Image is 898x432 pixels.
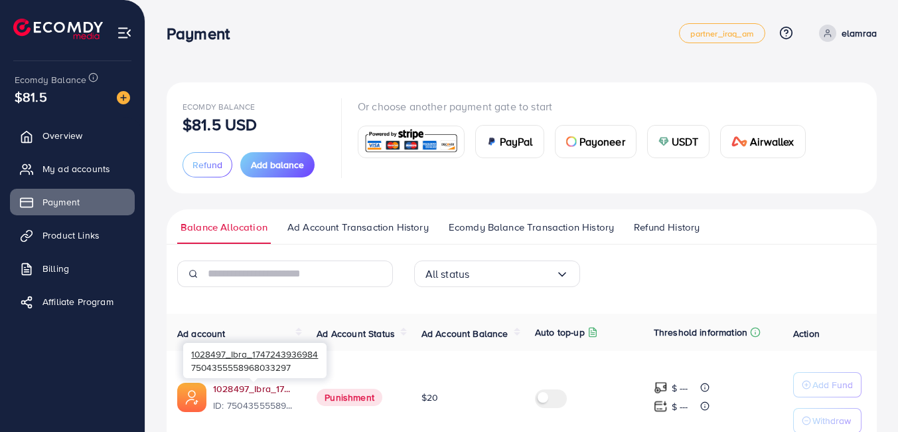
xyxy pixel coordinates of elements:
img: card [731,136,747,147]
span: ID: 7504355558968033297 [213,399,295,412]
span: Overview [42,129,82,142]
button: Refund [183,152,232,177]
span: Balance Allocation [181,220,267,235]
span: Billing [42,262,69,275]
p: Add Fund [812,377,853,393]
span: Ad Account Transaction History [287,220,429,235]
span: partner_iraq_am [690,29,753,38]
span: Ad Account Balance [421,327,508,340]
span: Refund History [634,220,700,235]
img: top-up amount [654,399,668,413]
img: ic-ads-acc.e4c84228.svg [177,383,206,412]
span: Add balance [251,158,304,171]
span: Punishment [317,389,382,406]
img: top-up amount [654,381,668,395]
a: My ad accounts [10,156,135,182]
iframe: Chat [842,372,888,422]
p: Withdraw [812,413,851,429]
span: Payment [42,195,80,209]
span: Ecomdy Balance [15,73,86,86]
a: Product Links [10,222,135,249]
img: card [486,136,497,147]
div: 7504355558968033297 [183,343,327,378]
span: Payoneer [579,134,625,150]
img: card [658,136,669,147]
a: cardAirwallex [720,125,805,158]
span: All status [425,264,470,284]
h3: Payment [167,24,240,43]
p: Auto top-up [535,324,585,340]
p: elamraa [842,25,877,41]
span: Affiliate Program [42,295,113,308]
span: Ecomdy Balance Transaction History [449,220,614,235]
span: Ad account [177,327,226,340]
p: $81.5 USD [183,116,257,132]
span: 1028497_Ibra_1747243936984 [191,348,318,360]
a: Payment [10,189,135,215]
img: logo [13,19,103,39]
a: 1028497_Ibra_1747243936984 [213,382,295,395]
span: Refund [192,158,222,171]
a: Affiliate Program [10,288,135,315]
div: Search for option [414,261,580,287]
a: cardUSDT [647,125,710,158]
a: Billing [10,255,135,282]
span: Action [793,327,820,340]
p: $ --- [672,380,688,396]
button: Add Fund [793,372,861,397]
img: card [362,128,460,156]
a: Overview [10,122,135,149]
a: cardPayoneer [555,125,636,158]
span: PayPal [500,134,533,150]
img: card [566,136,577,147]
a: card [358,126,465,158]
span: $20 [421,391,438,404]
span: Airwallex [750,134,794,150]
a: partner_iraq_am [679,23,765,43]
a: cardPayPal [475,125,544,158]
span: Product Links [42,229,100,242]
img: image [117,91,130,104]
p: Threshold information [654,324,747,340]
img: menu [117,25,132,41]
span: Ad Account Status [317,327,395,340]
span: USDT [672,134,699,150]
p: Or choose another payment gate to start [358,98,816,114]
span: My ad accounts [42,162,110,175]
button: Add balance [240,152,315,177]
input: Search for option [469,264,555,284]
span: Ecomdy Balance [183,101,255,112]
span: $81.5 [15,87,47,106]
a: elamraa [814,25,877,42]
p: $ --- [672,399,688,415]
